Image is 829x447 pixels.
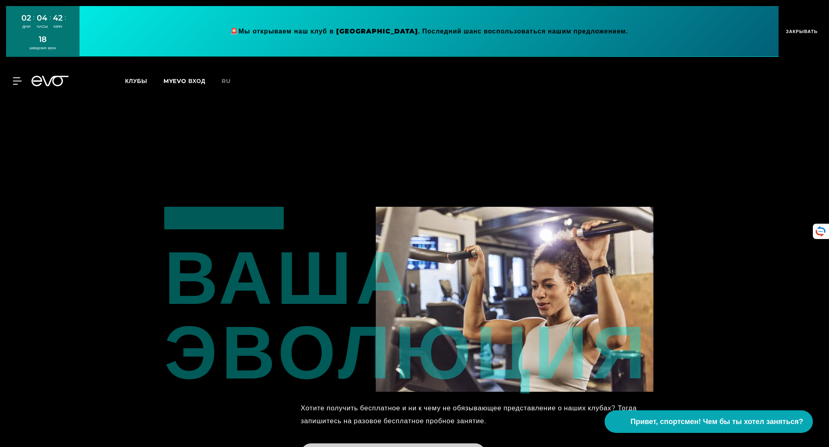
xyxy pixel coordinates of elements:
[53,13,63,23] font: 42
[301,404,637,425] font: Хотите получить бесплатное и ни к чему не обязывающее представление о наших клубах? Тогда запишит...
[786,29,818,34] font: ЗАКРЫВАТЬ
[222,77,241,86] a: ru
[605,410,813,433] button: Привет, спортсмен! Чем бы ты хотел заняться?
[36,24,48,29] font: ЧАСЫ
[125,77,147,85] font: Клубы
[53,24,62,29] font: МИН
[164,232,650,397] font: ВАША ЭВОЛЮЦИЯ
[630,418,803,426] font: Привет, спортсмен! Чем бы ты хотел заняться?
[37,13,47,23] font: 04
[50,13,51,21] font: :
[376,207,653,392] img: эвофитнес
[33,13,34,21] font: :
[22,24,30,29] font: ДНИ
[163,77,205,85] a: MYEVO ВХОД
[779,6,823,57] button: ЗАКРЫВАТЬ
[29,46,56,50] font: шведских крон
[222,77,231,85] font: ru
[65,13,66,21] font: :
[125,77,163,85] a: Клубы
[39,34,47,44] font: 18
[21,13,31,23] font: 02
